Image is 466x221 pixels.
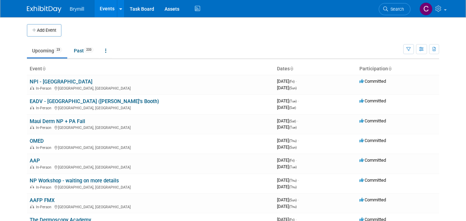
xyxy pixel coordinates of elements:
span: Committed [359,79,386,84]
div: [GEOGRAPHIC_DATA], [GEOGRAPHIC_DATA] [30,85,271,91]
span: (Sun) [289,145,297,149]
a: Past233 [69,44,99,57]
span: Brymill [70,6,84,12]
a: Maui Derm NP + PA Fall [30,118,85,124]
span: [DATE] [277,164,297,169]
span: In-Person [36,205,53,209]
a: NPI - [GEOGRAPHIC_DATA] [30,79,92,85]
th: Dates [274,63,357,75]
span: [DATE] [277,178,299,183]
a: NP Workshop - waiting on more details [30,178,119,184]
div: [GEOGRAPHIC_DATA], [GEOGRAPHIC_DATA] [30,124,271,130]
span: In-Person [36,125,53,130]
span: [DATE] [277,98,299,103]
span: [DATE] [277,118,298,123]
span: In-Person [36,185,53,190]
th: Participation [357,63,439,75]
img: In-Person Event [30,145,34,149]
span: (Thu) [289,205,297,209]
span: Committed [359,118,386,123]
span: - [297,118,298,123]
div: [GEOGRAPHIC_DATA], [GEOGRAPHIC_DATA] [30,164,271,170]
span: (Fri) [289,80,295,83]
div: [GEOGRAPHIC_DATA], [GEOGRAPHIC_DATA] [30,204,271,209]
button: Add Event [27,24,61,37]
img: In-Person Event [30,86,34,90]
a: OMED [30,138,44,144]
span: Committed [359,197,386,202]
span: [DATE] [277,197,299,202]
img: In-Person Event [30,205,34,208]
span: Search [388,7,404,12]
a: AAFP FMX [30,197,54,203]
img: In-Person Event [30,125,34,129]
div: [GEOGRAPHIC_DATA], [GEOGRAPHIC_DATA] [30,184,271,190]
a: EADV - [GEOGRAPHIC_DATA] ([PERSON_NAME]'s Booth) [30,98,159,104]
img: In-Person Event [30,185,34,189]
span: In-Person [36,145,53,150]
img: In-Person Event [30,165,34,169]
img: In-Person Event [30,106,34,109]
span: - [298,98,299,103]
a: Search [379,3,410,15]
img: ExhibitDay [27,6,61,13]
span: (Sun) [289,198,297,202]
span: [DATE] [277,124,297,130]
span: (Sun) [289,86,297,90]
a: AAP [30,158,40,164]
span: - [298,138,299,143]
span: [DATE] [277,138,299,143]
span: 23 [54,47,62,52]
span: - [298,197,299,202]
span: In-Person [36,86,53,91]
span: [DATE] [277,158,297,163]
span: (Thu) [289,179,297,182]
span: (Thu) [289,139,297,143]
span: Committed [359,138,386,143]
span: - [298,178,299,183]
span: (Sat) [289,119,296,123]
a: Sort by Participation Type [388,66,391,71]
div: [GEOGRAPHIC_DATA], [GEOGRAPHIC_DATA] [30,144,271,150]
img: Cindy O [419,2,433,16]
span: [DATE] [277,144,297,150]
span: [DATE] [277,184,297,189]
a: Sort by Event Name [42,66,46,71]
a: Upcoming23 [27,44,67,57]
span: [DATE] [277,204,297,209]
span: Committed [359,158,386,163]
span: In-Person [36,106,53,110]
span: - [296,158,297,163]
span: (Tue) [289,99,297,103]
span: - [296,79,297,84]
span: (Sat) [289,106,296,110]
span: [DATE] [277,79,297,84]
span: [DATE] [277,85,297,90]
span: (Fri) [289,159,295,162]
span: Committed [359,178,386,183]
span: [DATE] [277,105,296,110]
span: Committed [359,98,386,103]
span: (Tue) [289,125,297,129]
span: 233 [84,47,93,52]
th: Event [27,63,274,75]
span: In-Person [36,165,53,170]
div: [GEOGRAPHIC_DATA], [GEOGRAPHIC_DATA] [30,105,271,110]
span: (Thu) [289,185,297,189]
a: Sort by Start Date [290,66,293,71]
span: (Tue) [289,165,297,169]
